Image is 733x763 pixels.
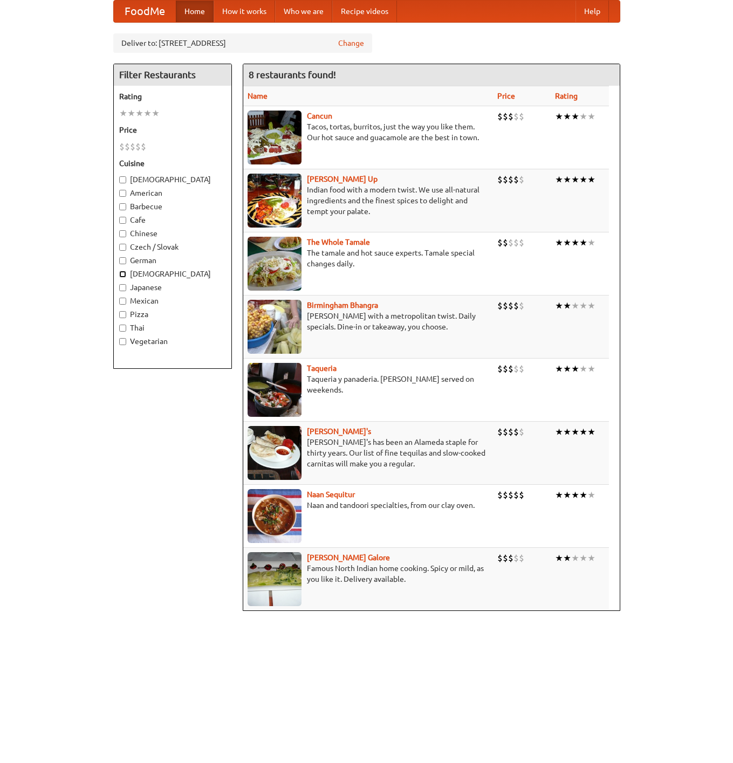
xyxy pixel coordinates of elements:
[119,257,126,264] input: German
[119,295,226,306] label: Mexican
[307,238,370,246] a: The Whole Tamale
[587,237,595,249] li: ★
[248,248,489,269] p: The tamale and hot sauce experts. Tamale special changes daily.
[152,107,160,119] li: ★
[508,489,513,501] li: $
[508,426,513,438] li: $
[571,300,579,312] li: ★
[508,174,513,185] li: $
[579,111,587,122] li: ★
[119,217,126,224] input: Cafe
[587,426,595,438] li: ★
[249,70,336,80] ng-pluralize: 8 restaurants found!
[141,141,146,153] li: $
[248,500,489,511] p: Naan and tandoori specialties, from our clay oven.
[587,174,595,185] li: ★
[307,427,371,436] a: [PERSON_NAME]'s
[587,489,595,501] li: ★
[135,107,143,119] li: ★
[119,255,226,266] label: German
[563,111,571,122] li: ★
[519,426,524,438] li: $
[555,552,563,564] li: ★
[125,141,130,153] li: $
[503,552,508,564] li: $
[513,237,519,249] li: $
[113,33,372,53] div: Deliver to: [STREET_ADDRESS]
[119,282,226,293] label: Japanese
[119,244,126,251] input: Czech / Slovak
[119,269,226,279] label: [DEMOGRAPHIC_DATA]
[513,363,519,375] li: $
[503,300,508,312] li: $
[307,301,378,310] a: Birmingham Bhangra
[135,141,141,153] li: $
[307,553,390,562] a: [PERSON_NAME] Galore
[119,338,126,345] input: Vegetarian
[119,336,226,347] label: Vegetarian
[119,201,226,212] label: Barbecue
[563,363,571,375] li: ★
[497,237,503,249] li: $
[579,426,587,438] li: ★
[513,489,519,501] li: $
[214,1,275,22] a: How it works
[248,174,302,228] img: curryup.jpg
[513,174,519,185] li: $
[332,1,397,22] a: Recipe videos
[307,112,332,120] b: Cancun
[503,489,508,501] li: $
[519,552,524,564] li: $
[307,175,378,183] b: [PERSON_NAME] Up
[119,309,226,320] label: Pizza
[571,237,579,249] li: ★
[248,437,489,469] p: [PERSON_NAME]'s has been an Alameda staple for thirty years. Our list of fine tequilas and slow-c...
[503,237,508,249] li: $
[571,489,579,501] li: ★
[508,363,513,375] li: $
[571,552,579,564] li: ★
[275,1,332,22] a: Who we are
[497,363,503,375] li: $
[248,363,302,417] img: taqueria.jpg
[579,174,587,185] li: ★
[119,242,226,252] label: Czech / Slovak
[563,174,571,185] li: ★
[513,552,519,564] li: $
[119,311,126,318] input: Pizza
[563,489,571,501] li: ★
[248,92,268,100] a: Name
[307,364,337,373] b: Taqueria
[114,1,176,22] a: FoodMe
[119,188,226,198] label: American
[519,174,524,185] li: $
[119,322,226,333] label: Thai
[119,141,125,153] li: $
[114,64,231,86] h4: Filter Restaurants
[119,325,126,332] input: Thai
[508,237,513,249] li: $
[503,174,508,185] li: $
[508,552,513,564] li: $
[119,284,126,291] input: Japanese
[508,111,513,122] li: $
[119,174,226,185] label: [DEMOGRAPHIC_DATA]
[513,300,519,312] li: $
[519,489,524,501] li: $
[503,363,508,375] li: $
[176,1,214,22] a: Home
[307,490,355,499] b: Naan Sequitur
[119,125,226,135] h5: Price
[587,552,595,564] li: ★
[571,363,579,375] li: ★
[119,107,127,119] li: ★
[555,92,578,100] a: Rating
[555,300,563,312] li: ★
[503,426,508,438] li: $
[119,215,226,225] label: Cafe
[563,552,571,564] li: ★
